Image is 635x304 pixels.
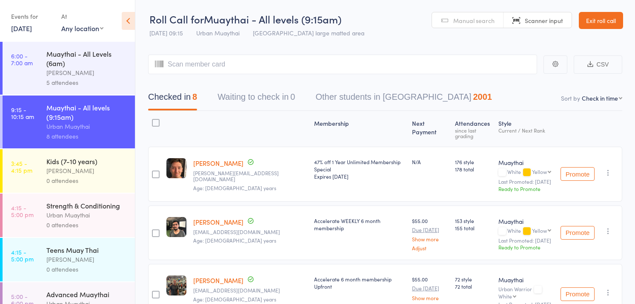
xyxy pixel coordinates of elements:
button: CSV [574,55,622,74]
span: Manual search [453,16,495,25]
div: 0 attendees [46,176,128,185]
div: N/A [412,158,448,165]
div: Urban Warrior [498,286,554,299]
div: Events for [11,9,53,23]
span: Age: [DEMOGRAPHIC_DATA] years [193,237,276,244]
button: Other students in [GEOGRAPHIC_DATA]2001 [315,88,492,110]
div: 47% off 1 Year Unlimited Membership Special [314,158,405,180]
div: 5 attendees [46,78,128,87]
small: Last Promoted: [DATE] [498,179,554,185]
div: Urban Muaythai [46,122,128,131]
small: joagutierrezr93@gmail.com [193,229,307,235]
div: [PERSON_NAME] [46,68,128,78]
span: Muaythai - All levels (9:15am) [204,12,341,26]
div: Urban Muaythai [46,210,128,220]
div: White [498,293,512,299]
div: 8 attendees [46,131,128,141]
div: Yellow [532,228,547,233]
span: 153 style [455,217,492,224]
div: Current / Next Rank [498,127,554,133]
small: Due [DATE] [412,285,448,291]
button: Waiting to check in0 [217,88,295,110]
div: Accelerate WEEKLY 6 month membership [314,217,405,232]
span: Roll Call for [149,12,204,26]
div: White [498,169,554,176]
div: 8 [192,92,197,101]
button: Promote [561,167,595,181]
div: Yellow [532,169,547,174]
a: Adjust [412,245,448,251]
a: [PERSON_NAME] [193,159,243,168]
div: [PERSON_NAME] [46,166,128,176]
div: Any location [61,23,103,33]
span: [GEOGRAPHIC_DATA] large matted area [253,29,364,37]
span: 155 total [455,224,492,232]
a: [PERSON_NAME] [193,217,243,226]
div: At [61,9,103,23]
a: 4:15 -5:00 pmStrength & ConditioningUrban Muaythai0 attendees [3,194,135,237]
div: $55.00 [412,217,448,251]
button: Checked in8 [148,88,197,110]
a: 4:15 -5:00 pmTeens Muay Thai[PERSON_NAME]0 attendees [3,238,135,281]
div: Accelerate 6 month membership Upfront [314,275,405,290]
span: Urban Muaythai [196,29,240,37]
button: Promote [561,226,595,240]
a: [DATE] [11,23,32,33]
time: 4:15 - 5:00 pm [11,249,34,262]
div: Atten­dances [452,115,495,143]
a: 3:45 -4:15 pmKids (7-10 years)[PERSON_NAME]0 attendees [3,149,135,193]
a: Show more [412,236,448,242]
img: image1727943427.png [166,158,186,178]
a: 6:00 -7:00 amMuaythai - All Levels (6am)[PERSON_NAME]5 attendees [3,42,135,95]
time: 9:15 - 10:15 am [11,106,34,120]
a: 9:15 -10:15 amMuaythai - All levels (9:15am)Urban Muaythai8 attendees [3,96,135,148]
time: 6:00 - 7:00 am [11,52,33,66]
div: Muaythai - All Levels (6am) [46,49,128,68]
div: Muaythai [498,217,554,226]
a: [PERSON_NAME] [193,276,243,285]
div: White [498,228,554,235]
button: Promote [561,287,595,301]
span: Age: [DEMOGRAPHIC_DATA] years [193,295,276,303]
div: Muaythai - All levels (9:15am) [46,103,128,122]
time: 4:15 - 5:00 pm [11,204,34,218]
img: image1707092030.png [166,217,186,237]
div: Strength & Conditioning [46,201,128,210]
a: Exit roll call [579,12,623,29]
div: [PERSON_NAME] [46,255,128,264]
div: 0 [290,92,295,101]
div: Kids (7-10 years) [46,156,128,166]
span: 72 total [455,283,492,290]
div: 2001 [473,92,492,101]
div: Teens Muay Thai [46,245,128,255]
a: Show more [412,295,448,301]
span: 176 style [455,158,492,165]
div: Advanced Muaythai [46,290,128,299]
span: 178 total [455,165,492,173]
img: image1653114480.png [166,275,186,295]
small: jarrod.leathem7@gmail.com [193,170,307,182]
div: 0 attendees [46,264,128,274]
div: Expires [DATE] [314,173,405,180]
span: 72 style [455,275,492,283]
span: Scanner input [525,16,563,25]
div: Muaythai [498,275,554,284]
div: Membership [311,115,409,143]
small: Due [DATE] [412,227,448,233]
div: Ready to Promote [498,185,554,192]
div: Style [495,115,557,143]
div: Muaythai [498,158,554,167]
small: newoo@hotmail.com [193,287,307,293]
div: since last grading [455,127,492,139]
div: Check in time [582,94,618,102]
label: Sort by [561,94,580,102]
span: Age: [DEMOGRAPHIC_DATA] years [193,184,276,191]
div: 0 attendees [46,220,128,230]
div: Ready to Promote [498,243,554,251]
small: Last Promoted: [DATE] [498,237,554,243]
input: Scan member card [148,55,537,74]
div: Next Payment [409,115,452,143]
time: 3:45 - 4:15 pm [11,160,32,174]
span: [DATE] 09:15 [149,29,183,37]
